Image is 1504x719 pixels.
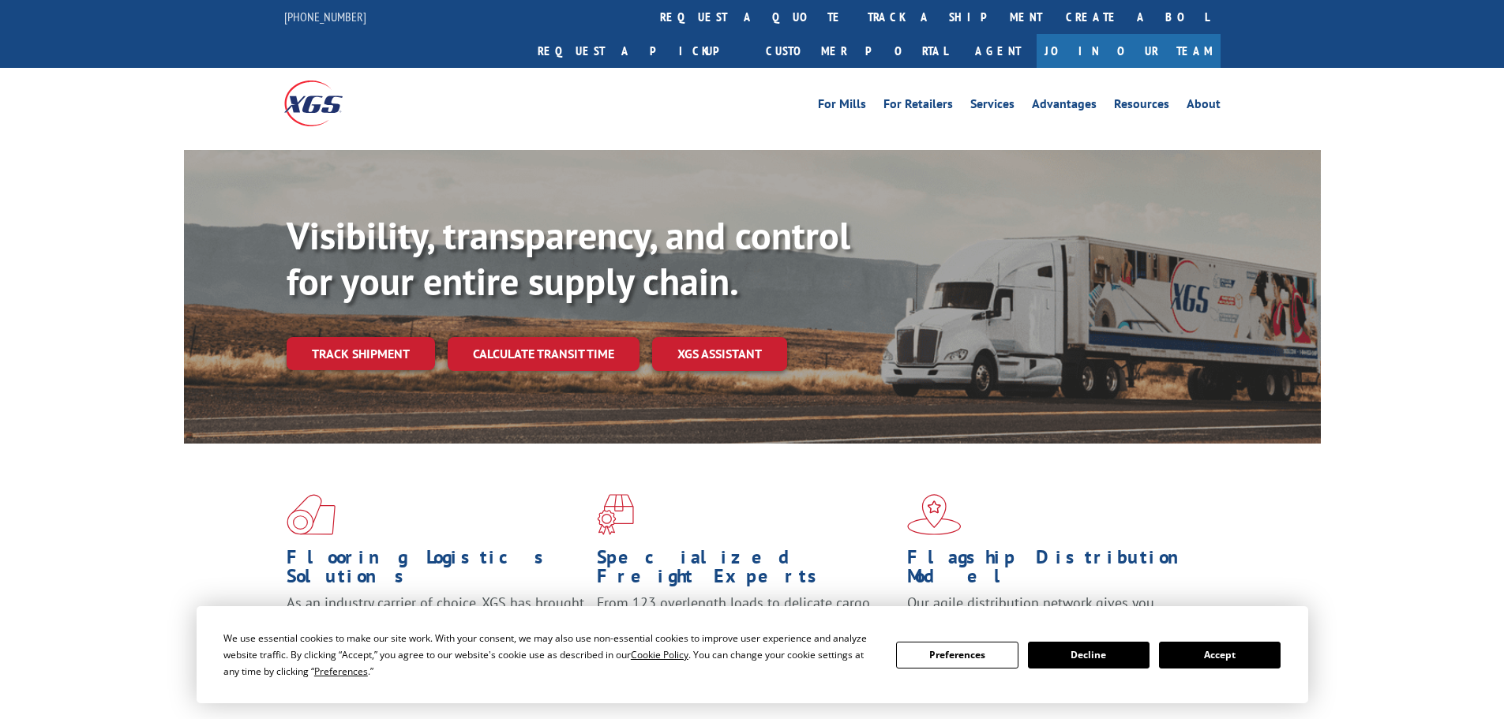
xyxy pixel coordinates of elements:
[1159,642,1281,668] button: Accept
[284,9,366,24] a: [PHONE_NUMBER]
[1032,98,1097,115] a: Advantages
[223,630,877,680] div: We use essential cookies to make our site work. With your consent, we may also use non-essential ...
[448,337,639,371] a: Calculate transit time
[197,606,1308,703] div: Cookie Consent Prompt
[907,594,1198,631] span: Our agile distribution network gives you nationwide inventory management on demand.
[287,211,850,305] b: Visibility, transparency, and control for your entire supply chain.
[959,34,1037,68] a: Agent
[896,642,1018,668] button: Preferences
[597,494,634,535] img: xgs-icon-focused-on-flooring-red
[597,594,895,664] p: From 123 overlength loads to delicate cargo, our experienced staff knows the best way to move you...
[970,98,1015,115] a: Services
[907,548,1206,594] h1: Flagship Distribution Model
[287,594,584,650] span: As an industry carrier of choice, XGS has brought innovation and dedication to flooring logistics...
[818,98,866,115] a: For Mills
[1114,98,1169,115] a: Resources
[314,665,368,678] span: Preferences
[883,98,953,115] a: For Retailers
[526,34,754,68] a: Request a pickup
[1187,98,1221,115] a: About
[597,548,895,594] h1: Specialized Freight Experts
[287,337,435,370] a: Track shipment
[754,34,959,68] a: Customer Portal
[631,648,688,661] span: Cookie Policy
[652,337,787,371] a: XGS ASSISTANT
[287,494,336,535] img: xgs-icon-total-supply-chain-intelligence-red
[907,494,962,535] img: xgs-icon-flagship-distribution-model-red
[1028,642,1150,668] button: Decline
[287,548,585,594] h1: Flooring Logistics Solutions
[1037,34,1221,68] a: Join Our Team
